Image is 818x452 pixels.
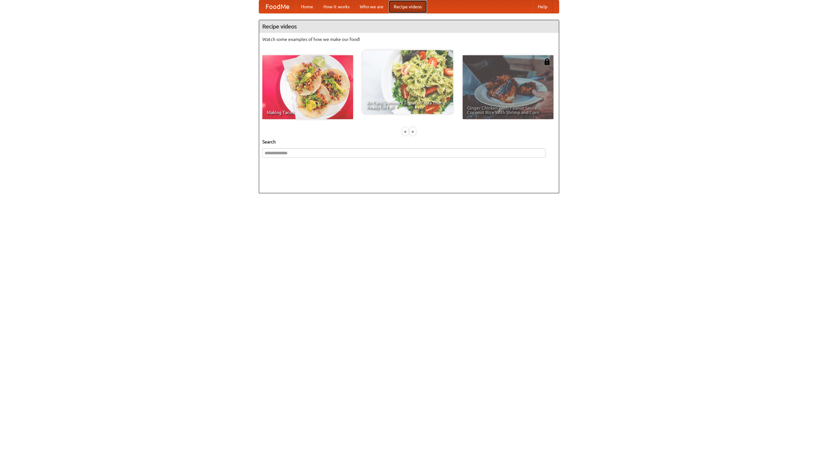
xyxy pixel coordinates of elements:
a: How it works [318,0,355,13]
p: Watch some examples of how we make our food! [262,36,556,42]
img: 483408.png [544,58,550,65]
a: FoodMe [259,0,296,13]
h4: Recipe videos [259,20,559,33]
span: An Easy, Summery Tomato Pasta That's Ready for Fall [367,101,449,110]
div: » [410,127,416,135]
a: Help [533,0,552,13]
a: Who we are [355,0,389,13]
div: « [402,127,408,135]
a: An Easy, Summery Tomato Pasta That's Ready for Fall [362,50,453,114]
a: Home [296,0,318,13]
a: Making Tacos [262,55,353,119]
a: Recipe videos [389,0,427,13]
h5: Search [262,139,556,145]
span: Making Tacos [267,110,349,115]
